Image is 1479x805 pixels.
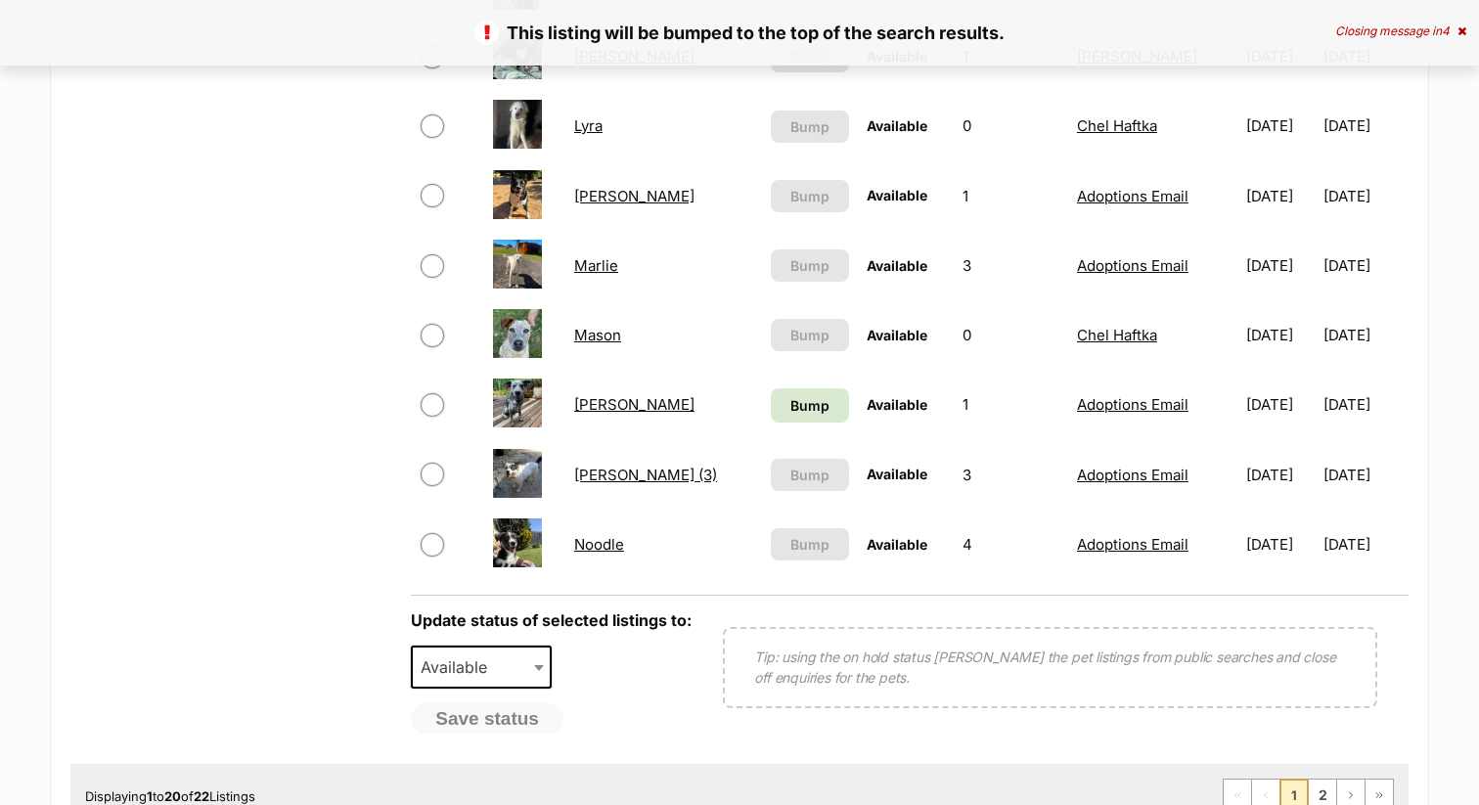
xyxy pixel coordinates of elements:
span: Available [867,117,927,134]
span: Bump [790,534,829,555]
span: Bump [790,325,829,345]
strong: 22 [194,788,209,804]
a: Noodle [574,535,624,554]
a: Lyra [574,116,603,135]
span: Available [867,257,927,274]
td: [DATE] [1238,301,1322,369]
td: 1 [955,371,1066,438]
button: Bump [771,111,849,143]
div: Closing message in [1335,24,1466,38]
td: 4 [955,511,1066,578]
label: Update status of selected listings to: [411,610,692,630]
td: [DATE] [1238,511,1322,578]
span: Available [867,396,927,413]
a: Adoptions Email [1077,256,1188,275]
button: Bump [771,528,849,560]
strong: 1 [147,788,153,804]
span: Bump [790,395,829,416]
a: Mason [574,326,621,344]
span: Bump [790,186,829,206]
span: Available [413,653,507,681]
span: Displaying to of Listings [85,788,255,804]
a: Bump [771,388,849,423]
td: [DATE] [1238,441,1322,509]
p: Tip: using the on hold status [PERSON_NAME] the pet listings from public searches and close off e... [754,647,1346,688]
a: [PERSON_NAME] (3) [574,466,717,484]
button: Save status [411,703,563,735]
td: [DATE] [1323,441,1407,509]
td: [DATE] [1238,371,1322,438]
span: Available [411,646,552,689]
td: 0 [955,301,1066,369]
td: 1 [955,162,1066,230]
a: Marlie [574,256,618,275]
strong: 20 [164,788,181,804]
a: Adoptions Email [1077,395,1188,414]
span: Bump [790,116,829,137]
span: Available [867,466,927,482]
span: Bump [790,465,829,485]
button: Bump [771,249,849,282]
p: This listing will be bumped to the top of the search results. [20,20,1459,46]
td: 0 [955,92,1066,159]
td: [DATE] [1323,162,1407,230]
button: Bump [771,180,849,212]
span: Available [867,327,927,343]
span: Bump [790,255,829,276]
td: 3 [955,441,1066,509]
td: [DATE] [1323,232,1407,299]
td: [DATE] [1323,301,1407,369]
a: Adoptions Email [1077,535,1188,554]
button: Bump [771,459,849,491]
td: [DATE] [1238,92,1322,159]
span: Available [867,187,927,203]
span: 4 [1442,23,1450,38]
button: Bump [771,319,849,351]
a: Chel Haftka [1077,326,1157,344]
td: [DATE] [1323,511,1407,578]
a: [PERSON_NAME] [574,187,695,205]
td: [DATE] [1238,232,1322,299]
td: [DATE] [1238,162,1322,230]
td: [DATE] [1323,371,1407,438]
a: Chel Haftka [1077,116,1157,135]
a: Adoptions Email [1077,187,1188,205]
td: [DATE] [1323,92,1407,159]
a: [PERSON_NAME] [574,395,695,414]
td: 3 [955,232,1066,299]
span: Available [867,536,927,553]
a: Adoptions Email [1077,466,1188,484]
